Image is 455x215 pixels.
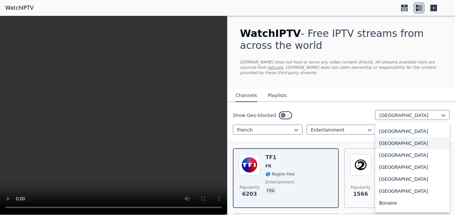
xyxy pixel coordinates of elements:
[233,112,276,119] label: Show Geo-blocked
[268,89,287,102] button: Playlists
[242,190,257,198] span: 6203
[265,154,295,161] h6: TF1
[375,137,450,149] div: [GEOGRAPHIC_DATA]
[239,154,260,175] img: TF1
[265,163,271,169] span: FR
[240,59,443,75] p: [DOMAIN_NAME] does not host or serve any video content directly. All streams available here are s...
[5,4,34,12] a: WatchIPTV
[240,28,301,39] span: WatchIPTV
[375,125,450,137] div: [GEOGRAPHIC_DATA]
[239,185,259,190] span: Popularity
[375,185,450,197] div: [GEOGRAPHIC_DATA]
[375,161,450,173] div: [GEOGRAPHIC_DATA]
[268,65,283,70] a: iptv-org
[375,149,450,161] div: [GEOGRAPHIC_DATA]
[265,187,276,194] p: fra
[353,190,368,198] span: 1566
[235,89,257,102] button: Channels
[265,171,295,177] span: 🌎 Region-free
[350,154,371,175] img: FX 2
[350,185,370,190] span: Popularity
[265,179,294,185] span: entertainment
[375,173,450,185] div: [GEOGRAPHIC_DATA]
[240,28,443,52] h1: - Free IPTV streams from across the world
[375,197,450,209] div: Bonaire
